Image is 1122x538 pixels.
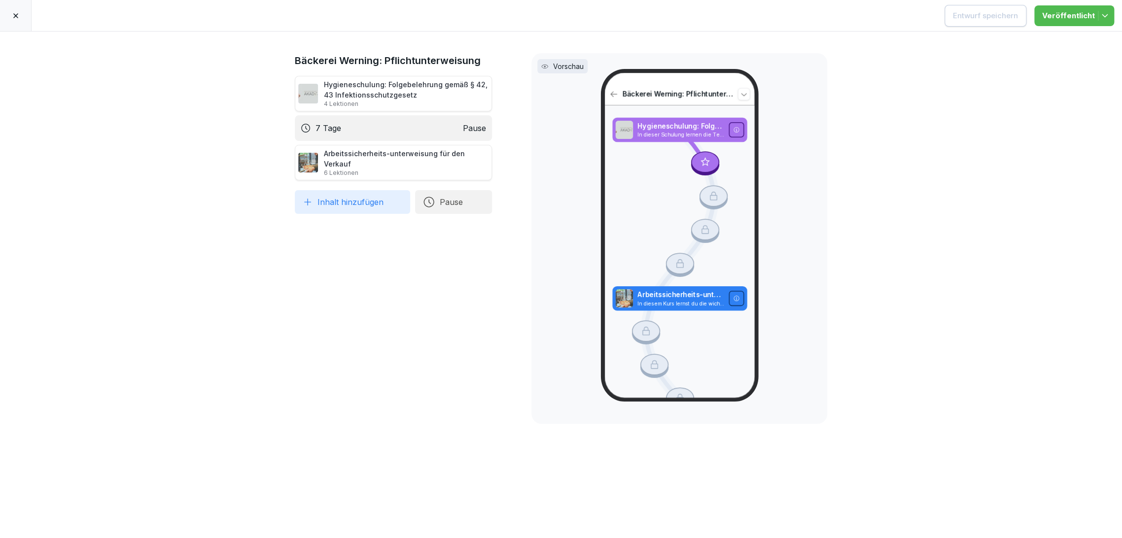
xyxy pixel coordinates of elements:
[1042,10,1106,21] div: Veröffentlicht
[298,153,318,172] img: yeffnw300mu4l5mkaga27okm.png
[298,84,318,103] img: hiwsqhjbr0y8ufofla2amjr1.png
[295,145,492,180] div: Arbeitssicherheits-unterweisung für den Verkauf6 Lektionen
[324,100,489,108] p: 4 Lektionen
[637,131,724,138] p: In dieser Schulung lernen die Teilnehmer die Wichtigkeit der Hygiene im Unternehmensumfeld kennen...
[615,289,632,307] img: yeffnw300mu4l5mkaga27okm.png
[316,122,341,134] p: 7 Tage
[553,61,584,71] p: Vorschau
[637,300,724,306] p: In diesem Kurs lernst du die wichtigsten Grundlagen zum Arbeits- und Gesundheitsschutz im Verkauf...
[637,121,724,131] p: Hygieneschulung: Folgebelehrung gemäß § 42, 43 Infektionsschutzgesetz
[295,53,492,68] h1: Bäckerei Werning: Pflichtunterweisung
[295,190,410,214] button: Inhalt hinzufügen
[637,290,724,300] p: Arbeitssicherheits-unterweisung für den Verkauf
[295,76,492,111] div: Hygieneschulung: Folgebelehrung gemäß § 42, 43 Infektionsschutzgesetz4 Lektionen
[295,115,492,141] div: 7 TagePause
[945,5,1026,27] button: Entwurf speichern
[415,190,492,214] button: Pause
[953,10,1018,21] div: Entwurf speichern
[324,79,489,108] div: Hygieneschulung: Folgebelehrung gemäß § 42, 43 Infektionsschutzgesetz
[615,120,632,138] img: hiwsqhjbr0y8ufofla2amjr1.png
[1034,5,1114,26] button: Veröffentlicht
[463,122,486,134] p: Pause
[324,169,489,177] p: 6 Lektionen
[324,148,489,177] div: Arbeitssicherheits-unterweisung für den Verkauf
[622,89,734,99] p: Bäckerei Werning: Pflichtunterweisung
